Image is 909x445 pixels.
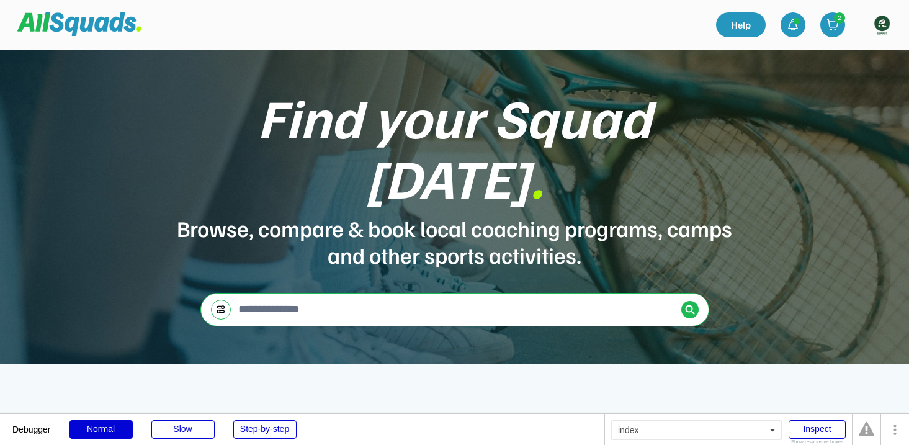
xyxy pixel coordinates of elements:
[716,12,766,37] a: Help
[826,19,839,31] img: shopping-cart-01%20%281%29.svg
[869,12,894,37] img: https%3A%2F%2F94044dc9e5d3b3599ffa5e2d56a015ce.cdn.bubble.io%2Ff1734594230631x534612339345057700%...
[69,420,133,439] div: Normal
[176,215,734,268] div: Browse, compare & book local coaching programs, camps and other sports activities.
[176,87,734,207] div: Find your Squad [DATE]
[789,420,846,439] div: Inspect
[151,420,215,439] div: Slow
[12,414,51,434] div: Debugger
[530,143,544,211] font: .
[835,13,844,22] div: 2
[233,420,297,439] div: Step-by-step
[789,439,846,444] div: Show responsive boxes
[216,305,226,314] img: settings-03.svg
[611,420,782,440] div: index
[685,305,695,315] img: Icon%20%2838%29.svg
[17,12,141,36] img: Squad%20Logo.svg
[787,19,799,31] img: bell-03%20%281%29.svg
